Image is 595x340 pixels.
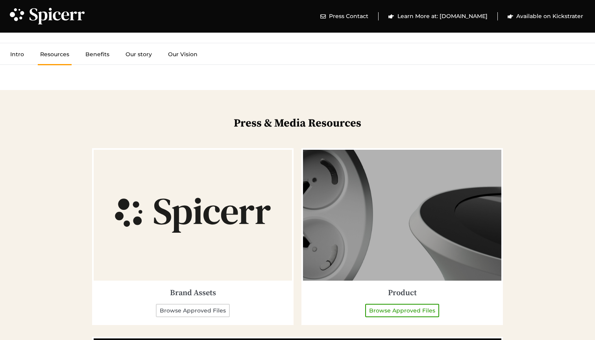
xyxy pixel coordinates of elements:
[83,43,112,65] a: Benefits
[123,43,154,65] a: Our story
[514,12,583,20] span: Available on Kickstrater
[8,43,26,65] a: Intro
[234,116,361,130] b: Press & Media Resources
[388,12,488,20] a: Learn More at: [DOMAIN_NAME]
[38,43,72,65] a: Resources
[327,12,368,20] span: Press Contact
[508,12,584,20] a: Available on Kickstrater
[320,12,369,20] a: Press Contact
[166,43,200,65] a: Our Vision
[156,304,230,317] a: Browse Approved Files
[94,289,292,298] h2: Brand Assets
[395,12,488,20] span: Learn More at: [DOMAIN_NAME]
[8,43,571,65] nav: Menu
[365,304,439,317] a: Browse Approved Files
[303,289,501,298] h2: Product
